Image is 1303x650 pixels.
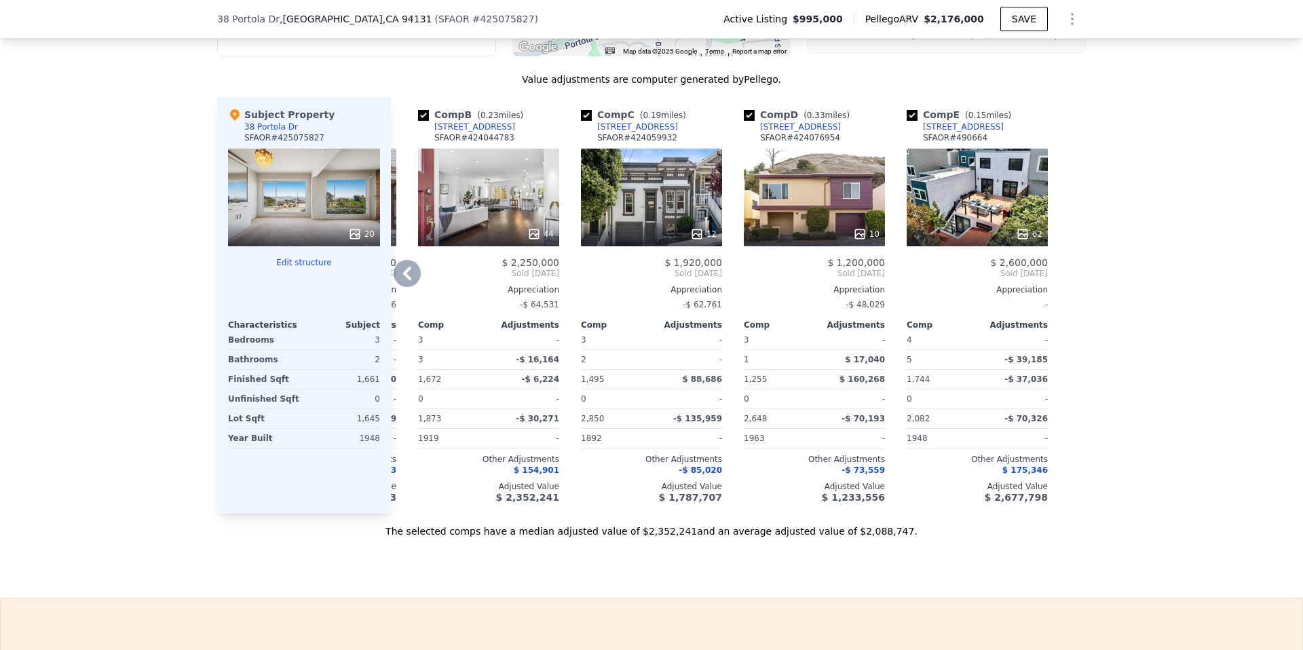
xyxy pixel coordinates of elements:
[489,320,559,330] div: Adjustments
[581,394,586,404] span: 0
[383,14,432,24] span: , CA 94131
[418,454,559,465] div: Other Adjustments
[651,320,722,330] div: Adjustments
[643,111,661,120] span: 0.19
[845,355,885,364] span: $ 17,040
[472,14,535,24] span: # 425075827
[827,257,885,268] span: $ 1,200,000
[491,429,559,448] div: -
[605,47,615,54] button: Keyboard shortcuts
[623,47,697,55] span: Map data ©2025 Google
[968,111,987,120] span: 0.15
[683,300,722,309] span: -$ 62,761
[581,481,722,492] div: Adjusted Value
[865,12,924,26] span: Pellego ARV
[307,370,380,389] div: 1,661
[673,414,722,423] span: -$ 135,959
[1002,465,1048,475] span: $ 175,346
[228,350,301,369] div: Bathrooms
[907,481,1048,492] div: Adjusted Value
[977,320,1048,330] div: Adjustments
[980,429,1048,448] div: -
[659,492,722,503] span: $ 1,787,707
[760,121,841,132] div: [STREET_ADDRESS]
[418,350,486,369] div: 3
[418,394,423,404] span: 0
[907,429,975,448] div: 1948
[438,14,470,24] span: SFAOR
[817,330,885,349] div: -
[581,429,649,448] div: 1892
[907,454,1048,465] div: Other Adjustments
[502,257,559,268] span: $ 2,250,000
[690,227,717,241] div: 12
[307,409,380,428] div: 1,645
[875,32,895,41] text: 94131
[842,465,885,475] span: -$ 73,559
[654,330,722,349] div: -
[522,375,559,384] span: -$ 6,224
[304,320,380,330] div: Subject
[744,414,767,423] span: 2,648
[418,335,423,345] span: 3
[853,227,880,241] div: 10
[491,389,559,408] div: -
[744,394,749,404] span: 0
[228,429,301,448] div: Year Built
[418,284,559,295] div: Appreciation
[1004,355,1048,364] span: -$ 39,185
[228,389,301,408] div: Unfinished Sqft
[744,108,855,121] div: Comp D
[924,32,975,41] text: Selected Comp
[418,268,559,279] span: Sold [DATE]
[664,257,722,268] span: $ 1,920,000
[307,429,380,448] div: 1948
[418,121,515,132] a: [STREET_ADDRESS]
[744,121,841,132] a: [STREET_ADDRESS]
[307,330,380,349] div: 3
[434,12,538,26] div: ( )
[907,375,930,384] span: 1,744
[907,350,975,369] div: 5
[744,350,812,369] div: 1
[744,335,749,345] span: 3
[744,481,885,492] div: Adjusted Value
[839,375,885,384] span: $ 160,268
[682,375,722,384] span: $ 88,686
[581,320,651,330] div: Comp
[516,355,559,364] span: -$ 16,164
[228,108,335,121] div: Subject Property
[907,268,1048,279] span: Sold [DATE]
[980,330,1048,349] div: -
[520,300,559,309] span: -$ 64,531
[434,121,515,132] div: [STREET_ADDRESS]
[418,108,529,121] div: Comp B
[228,257,380,268] button: Edit structure
[723,12,793,26] span: Active Listing
[581,375,604,384] span: 1,495
[924,14,984,24] span: $2,176,000
[744,320,814,330] div: Comp
[418,320,489,330] div: Comp
[581,268,722,279] span: Sold [DATE]
[280,12,432,26] span: , [GEOGRAPHIC_DATA]
[581,284,722,295] div: Appreciation
[907,121,1004,132] a: [STREET_ADDRESS]
[817,389,885,408] div: -
[1000,7,1048,31] button: SAVE
[516,414,559,423] span: -$ 30,271
[228,320,304,330] div: Characteristics
[491,330,559,349] div: -
[581,414,604,423] span: 2,850
[418,429,486,448] div: 1919
[418,414,441,423] span: 1,873
[1004,414,1048,423] span: -$ 70,326
[581,454,722,465] div: Other Adjustments
[516,39,561,56] img: Google
[744,429,812,448] div: 1963
[597,121,678,132] div: [STREET_ADDRESS]
[514,465,559,475] span: $ 154,901
[581,108,692,121] div: Comp C
[846,300,885,309] span: -$ 48,029
[907,295,1048,314] div: -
